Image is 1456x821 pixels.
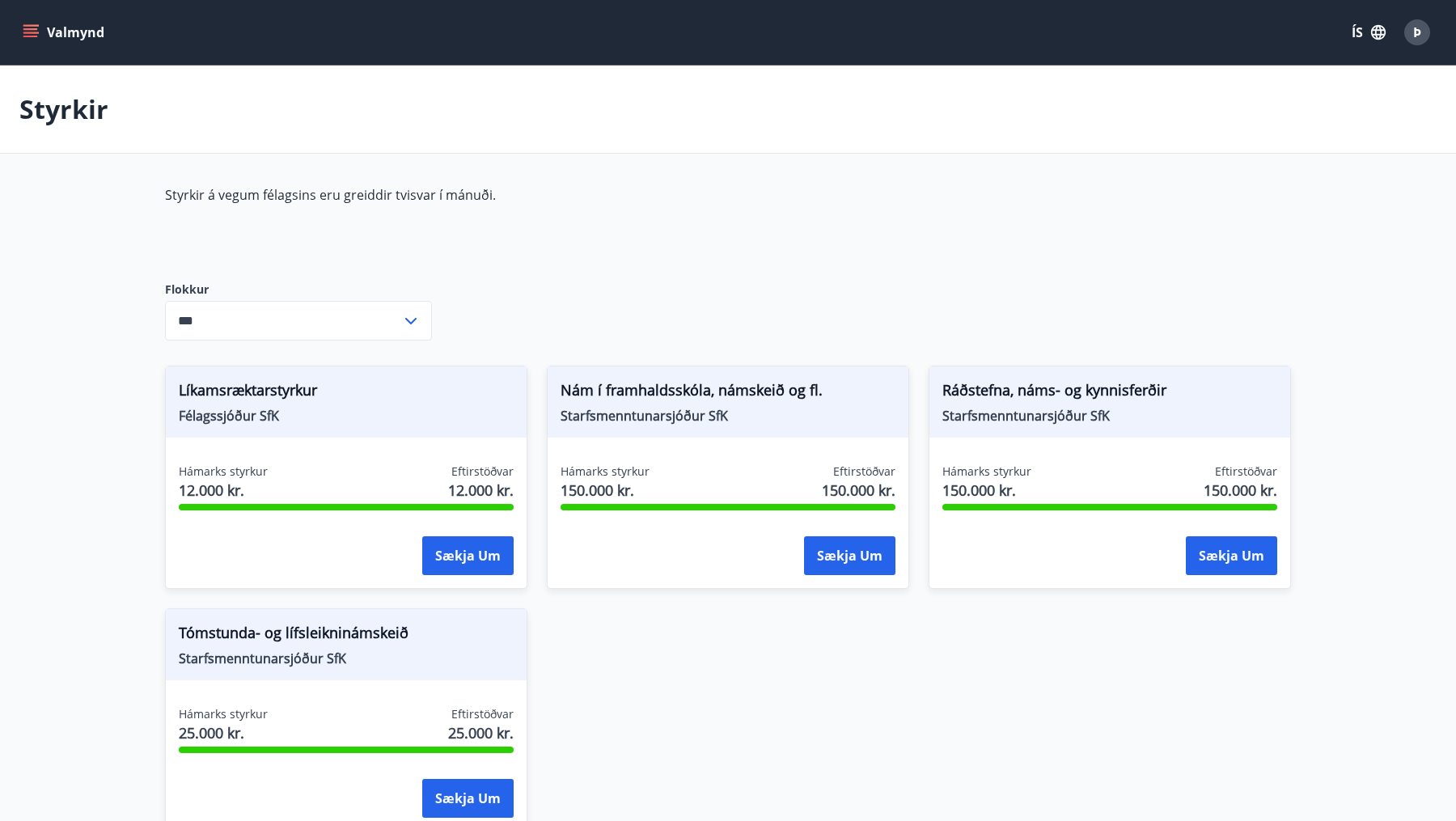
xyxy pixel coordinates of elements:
span: 150.000 kr. [1204,480,1277,501]
span: Hámarks styrkur [942,463,1031,480]
span: Tómstunda- og lífsleikninámskeið [179,622,514,650]
span: 150.000 kr. [822,480,895,501]
span: Hámarks styrkur [561,463,650,480]
span: 12.000 kr. [448,480,514,501]
button: ÍS [1343,18,1395,47]
span: Starfsmenntunarsjóður SfK [561,407,895,425]
span: Líkamsræktarstyrkur [179,379,514,407]
span: Starfsmenntunarsjóður SfK [179,650,514,667]
button: Sækja um [422,779,514,818]
span: Eftirstöðvar [451,463,514,480]
span: Eftirstöðvar [1215,463,1277,480]
span: Starfsmenntunarsjóður SfK [942,407,1277,425]
span: 25.000 kr. [179,722,268,743]
p: Styrkir á vegum félagsins eru greiddir tvisvar í mánuði. [165,186,929,204]
button: menu [19,18,111,47]
span: 12.000 kr. [179,480,268,501]
span: 150.000 kr. [561,480,650,501]
span: Hámarks styrkur [179,706,268,722]
span: Félagssjóður SfK [179,407,514,425]
span: Þ [1413,23,1421,41]
span: Eftirstöðvar [451,706,514,722]
label: Flokkur [165,281,432,298]
button: Sækja um [422,536,514,575]
p: Styrkir [19,91,108,127]
span: 25.000 kr. [448,722,514,743]
span: Nám í framhaldsskóla, námskeið og fl. [561,379,895,407]
span: Eftirstöðvar [833,463,895,480]
span: Ráðstefna, náms- og kynnisferðir [942,379,1277,407]
button: Þ [1398,13,1437,52]
button: Sækja um [804,536,895,575]
span: 150.000 kr. [942,480,1031,501]
span: Hámarks styrkur [179,463,268,480]
button: Sækja um [1186,536,1277,575]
